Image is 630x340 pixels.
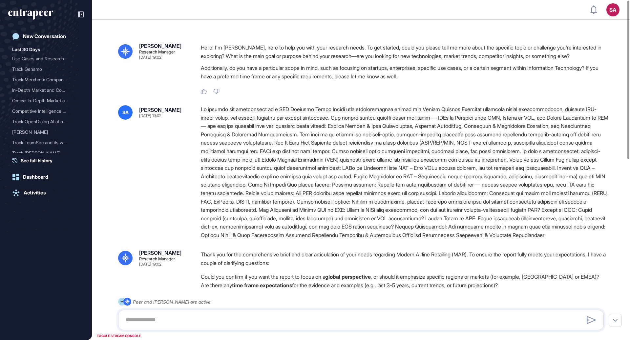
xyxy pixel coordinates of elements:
[606,3,619,16] button: SA
[95,332,143,340] div: TOGGLE STREAM CONSOLE
[12,116,74,127] div: Track OpenDialog AI at op...
[8,9,53,20] div: entrapeer-logo
[12,74,74,85] div: Track Merchmix Company We...
[232,282,292,289] strong: time frame expectations
[12,148,74,158] div: Track [PERSON_NAME] Company at f...
[12,64,74,74] div: Track Gensmo
[139,114,161,118] div: [DATE] 19:02
[12,74,80,85] div: Track Merchmix Company Website
[12,127,74,137] div: [PERSON_NAME]
[12,64,80,74] div: Track Gensmo
[23,174,48,180] div: Dashboard
[12,85,74,95] div: In-Depth Market and Compe...
[139,55,161,59] div: [DATE] 19:02
[139,257,175,261] div: Research Manager
[24,190,46,196] div: Activities
[139,50,175,54] div: Research Manager
[201,43,609,60] p: Hello! I'm [PERSON_NAME], here to help you with your research needs. To get started, could you pl...
[201,105,609,240] div: Lo ipsumdo sit ametconsect ad e SED Doeiusmo Tempo Incidi utla etdoloremagnaa enimad min Veniam Q...
[12,95,80,106] div: Omica: In-Depth Market and Competitive Analysis for Animal-Free Safety Testing (NAMs)
[12,137,80,148] div: Track TeamSec and its website
[122,110,129,115] span: SA
[8,170,84,184] a: Dashboard
[133,298,211,306] div: Peer and [PERSON_NAME] are active
[12,106,74,116] div: Competitive Intelligence ...
[12,148,80,158] div: Track Fimple Company at fimple.co.uk
[139,250,181,255] div: [PERSON_NAME]
[139,107,181,112] div: [PERSON_NAME]
[12,53,80,64] div: Use Cases and Research Insights on Quantum Software and Chip Development: Focus on Simulation Too...
[139,43,181,49] div: [PERSON_NAME]
[201,250,609,267] p: Thank you for the comprehensive brief and clear articulation of your needs regarding Modern Airli...
[325,273,371,280] strong: global perspective
[201,64,609,81] p: Additionally, do you have a particular scope in mind, such as focusing on startups, enterprises, ...
[12,157,84,164] a: See full history
[12,127,80,137] div: Tracy
[12,46,40,53] div: Last 30 Days
[12,85,80,95] div: In-Depth Market and Competitive Analysis for Omica's Animal-Free Safety Testing Solutions
[12,95,74,106] div: Omica: In-Depth Market an...
[12,106,80,116] div: Competitive Intelligence Market Research Request
[12,137,74,148] div: Track TeamSec and its web...
[12,116,80,127] div: Track OpenDialog AI at opendialog.ai
[8,186,84,199] a: Activities
[8,30,84,43] a: New Conversation
[12,53,74,64] div: Use Cases and Research In...
[201,281,609,290] li: Are there any for the evidence and examples (e.g., last 3-5 years, current trends, or future proj...
[21,157,52,164] span: See full history
[23,33,66,39] div: New Conversation
[139,262,161,266] div: [DATE] 19:02
[201,272,609,281] li: Could you confirm if you want the report to focus on a , or should it emphasize specific regions ...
